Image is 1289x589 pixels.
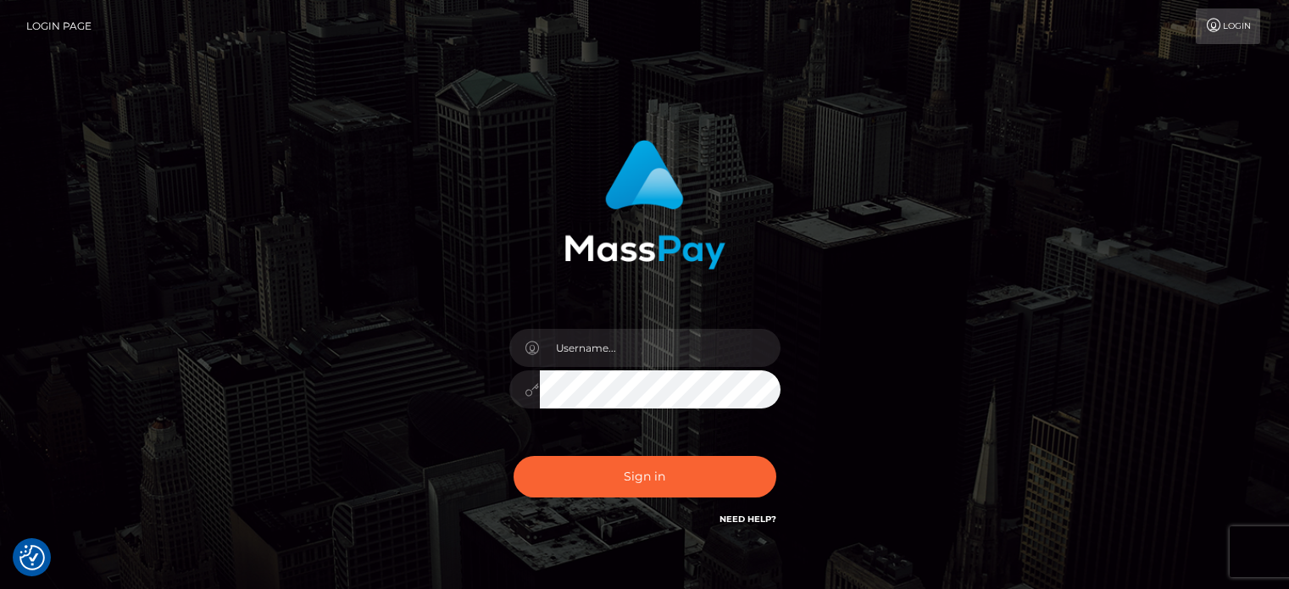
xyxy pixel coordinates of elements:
img: Revisit consent button [19,545,45,570]
a: Need Help? [720,514,776,525]
img: MassPay Login [564,140,725,269]
button: Consent Preferences [19,545,45,570]
a: Login [1196,8,1260,44]
a: Login Page [26,8,92,44]
input: Username... [540,329,781,367]
button: Sign in [514,456,776,497]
